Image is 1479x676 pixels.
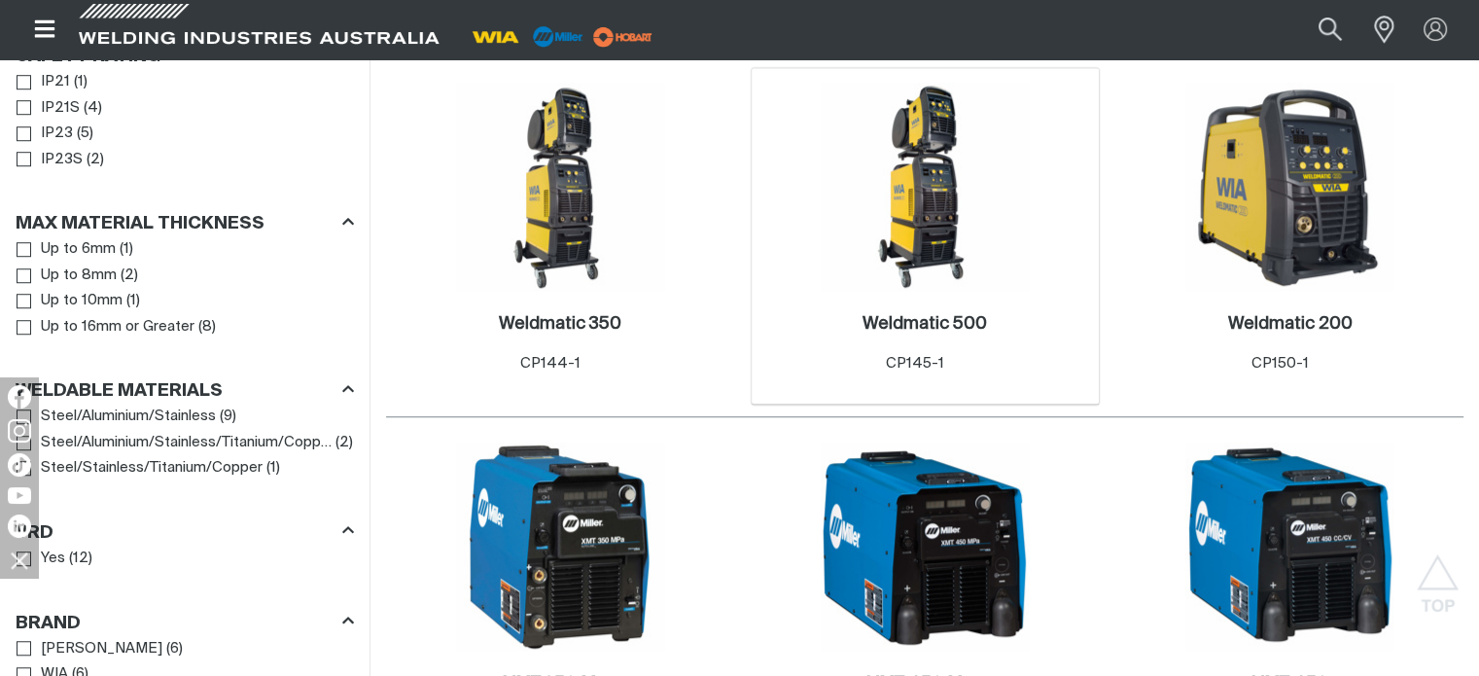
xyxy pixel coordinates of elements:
a: Up to 16mm or Greater [17,314,194,340]
span: ( 12 ) [69,548,92,570]
span: Up to 10mm [41,290,123,312]
span: Yes [41,548,65,570]
span: ( 2 ) [87,149,104,171]
h2: Weldmatic 350 [499,315,621,333]
span: ( 5 ) [77,123,93,145]
span: Up to 8mm [41,265,117,287]
button: Search products [1297,8,1363,52]
a: Up to 10mm [17,288,123,314]
div: Brand [16,609,354,635]
span: ( 2 ) [335,432,353,454]
a: Up to 8mm [17,263,117,289]
span: CP144-1 [520,356,581,371]
a: IP21S [17,95,80,122]
span: [PERSON_NAME] [41,638,162,660]
a: IP23S [17,147,83,173]
span: CP145-1 [886,356,944,371]
ul: Weldable Materials [17,404,353,481]
img: Instagram [8,419,31,443]
span: ( 1 ) [266,457,280,480]
span: Steel/Stainless/Titanium/Copper [41,457,263,480]
span: ( 1 ) [74,71,88,93]
img: miller [587,22,658,52]
a: Up to 6mm [17,236,116,263]
span: ( 1 ) [126,290,140,312]
a: Steel/Aluminium/Stainless [17,404,216,430]
ul: VRD [17,546,353,572]
a: IP23 [17,121,73,147]
img: XMT 450 [1185,443,1393,651]
a: Weldmatic 350 [499,313,621,336]
span: IP23 [41,123,73,145]
a: [PERSON_NAME] [17,636,162,662]
img: Weldmatic 200 [1185,83,1393,291]
h3: Brand [16,613,81,635]
a: Steel/Stainless/Titanium/Copper [17,455,263,481]
h3: Weldable Materials [16,380,223,403]
span: ( 2 ) [121,265,138,287]
span: ( 4 ) [84,97,102,120]
span: IP21 [41,71,70,93]
span: IP23S [41,149,83,171]
span: ( 1 ) [120,238,133,261]
img: Weldmatic 350 [456,83,664,291]
span: Steel/Aluminium/Stainless [41,406,216,428]
span: ( 8 ) [198,316,216,338]
img: Facebook [8,385,31,409]
img: hide socials [3,544,36,577]
h2: Weldmatic 500 [863,315,987,333]
button: Scroll to top [1416,554,1460,598]
span: Steel/Aluminium/Stainless/Titanium/Copper [41,432,332,454]
div: VRD [16,518,354,545]
a: Weldmatic 200 [1227,313,1352,336]
img: Weldmatic 500 [821,83,1029,291]
input: Product name or item number... [1273,8,1363,52]
a: miller [587,29,658,44]
a: Yes [17,546,65,572]
span: ( 6 ) [166,638,183,660]
span: Up to 6mm [41,238,116,261]
img: YouTube [8,487,31,504]
span: Up to 16mm or Greater [41,316,194,338]
a: Weldmatic 500 [863,313,987,336]
img: XMT 350 Mpa [456,443,664,651]
div: Weldable Materials [16,377,354,404]
ul: Safety Rating [17,69,353,172]
a: IP21 [17,69,70,95]
span: ( 9 ) [220,406,236,428]
span: CP150-1 [1251,356,1309,371]
img: XMT 450 Mpa [821,443,1029,651]
a: Steel/Aluminium/Stainless/Titanium/Copper [17,430,332,456]
h3: Max Material Thickness [16,213,264,235]
img: LinkedIn [8,515,31,538]
ul: Max Material Thickness [17,236,353,339]
div: Max Material Thickness [16,210,354,236]
img: TikTok [8,453,31,477]
h2: Weldmatic 200 [1227,315,1352,333]
span: IP21S [41,97,80,120]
